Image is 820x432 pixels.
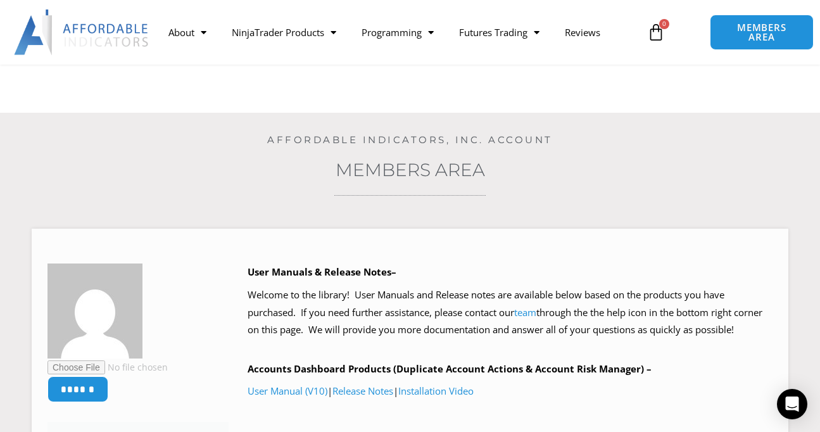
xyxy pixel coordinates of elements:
a: Members Area [336,159,485,181]
a: Futures Trading [446,18,552,47]
img: 5dc620f9c04080f704ac9fe58e1388773acba88e1a8bf5d13116df362c400a70 [47,264,142,359]
a: 0 [628,14,684,51]
a: MEMBERS AREA [710,15,814,50]
a: NinjaTrader Products [219,18,349,47]
a: Reviews [552,18,613,47]
p: | | [248,383,773,400]
a: About [156,18,219,47]
a: Affordable Indicators, Inc. Account [267,134,553,146]
div: Open Intercom Messenger [777,389,807,419]
span: MEMBERS AREA [723,23,800,42]
b: Accounts Dashboard Products (Duplicate Account Actions & Account Risk Manager) – [248,362,652,375]
a: team [514,306,536,319]
a: Release Notes [332,384,393,397]
a: User Manual (V10) [248,384,327,397]
span: 0 [659,19,669,29]
p: Welcome to the library! User Manuals and Release notes are available below based on the products ... [248,286,773,340]
a: Programming [349,18,446,47]
img: LogoAI | Affordable Indicators – NinjaTrader [14,10,150,55]
a: Installation Video [398,384,474,397]
nav: Menu [156,18,640,47]
b: User Manuals & Release Notes– [248,265,396,278]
